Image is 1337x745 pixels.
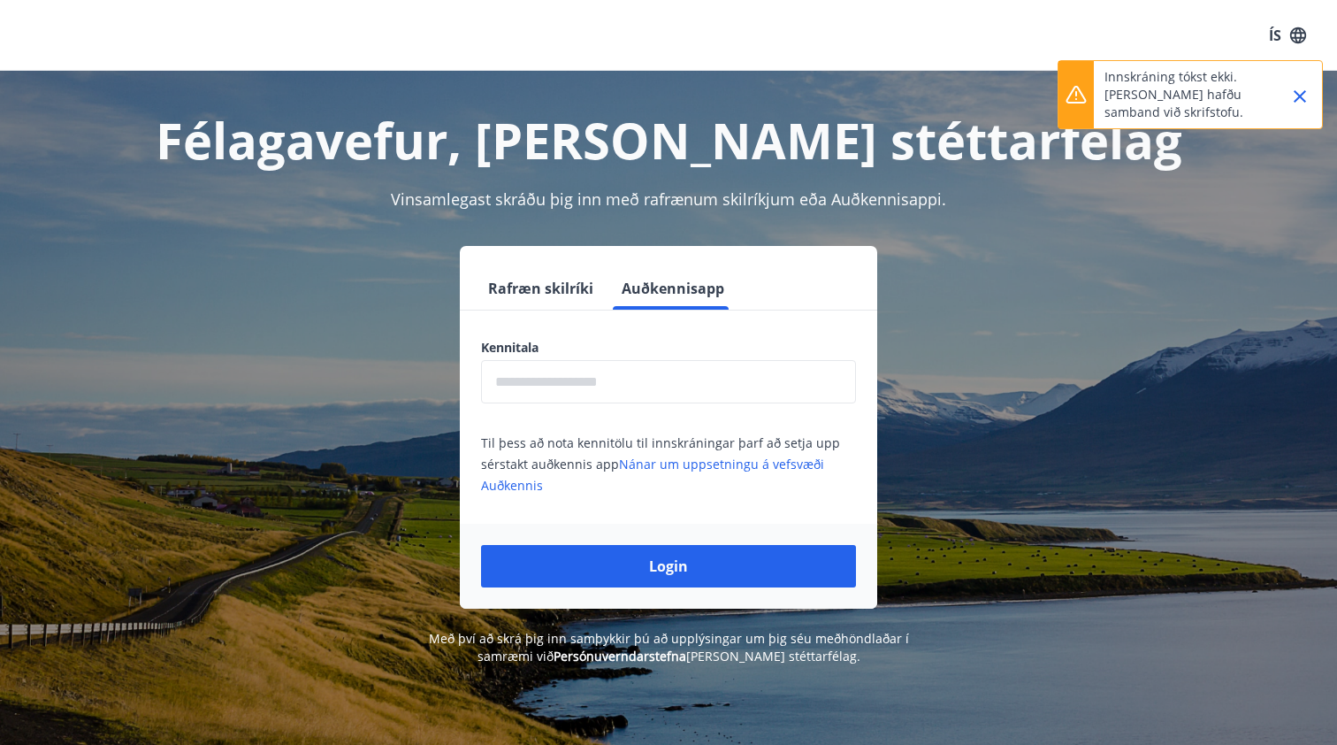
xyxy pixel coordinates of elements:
[481,456,824,494] a: Nánar um uppsetningu á vefsvæði Auðkennis
[481,339,856,357] label: Kennitala
[481,434,840,494] span: Til þess að nota kennitölu til innskráningar þarf að setja upp sérstakt auðkennis app
[615,267,731,310] button: Auðkennisapp
[1104,68,1260,121] p: Innskráning tókst ekki. [PERSON_NAME] hafðu samband við skrifstofu.
[1285,81,1315,111] button: Close
[429,630,909,664] span: Með því að skrá þig inn samþykkir þú að upplýsingar um þig séu meðhöndlaðar í samræmi við [PERSON...
[391,188,946,210] span: Vinsamlegast skráðu þig inn með rafrænum skilríkjum eða Auðkennisappi.
[481,545,856,588] button: Login
[1259,19,1316,51] button: ÍS
[481,267,600,310] button: Rafræn skilríki
[53,106,1284,173] h1: Félagavefur, [PERSON_NAME] stéttarfélag
[554,648,686,664] a: Persónuverndarstefna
